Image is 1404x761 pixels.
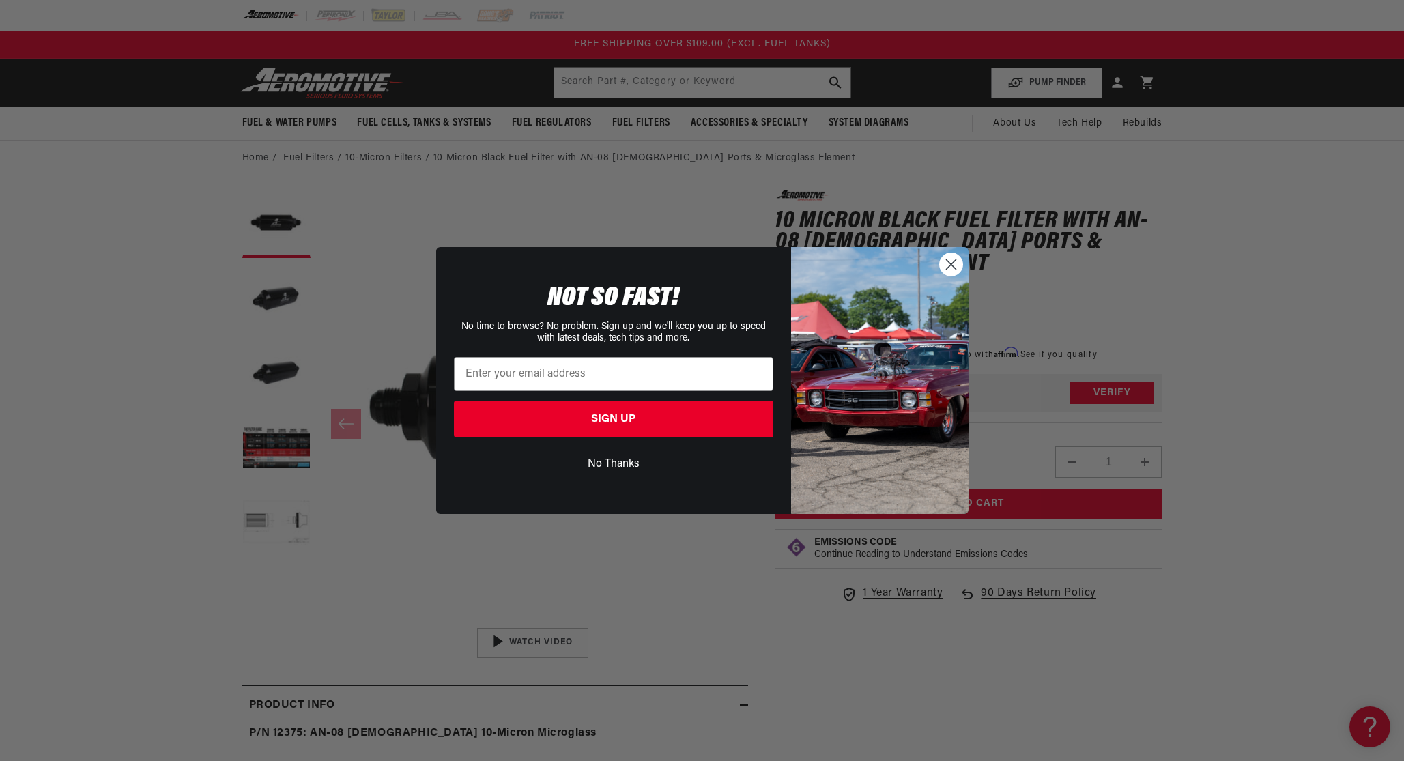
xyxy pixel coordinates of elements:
img: 85cdd541-2605-488b-b08c-a5ee7b438a35.jpeg [791,247,969,513]
button: No Thanks [454,451,773,477]
button: Close dialog [939,253,963,276]
button: SIGN UP [454,401,773,437]
span: No time to browse? No problem. Sign up and we'll keep you up to speed with latest deals, tech tip... [461,321,766,343]
span: NOT SO FAST! [547,285,679,312]
input: Enter your email address [454,357,773,391]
